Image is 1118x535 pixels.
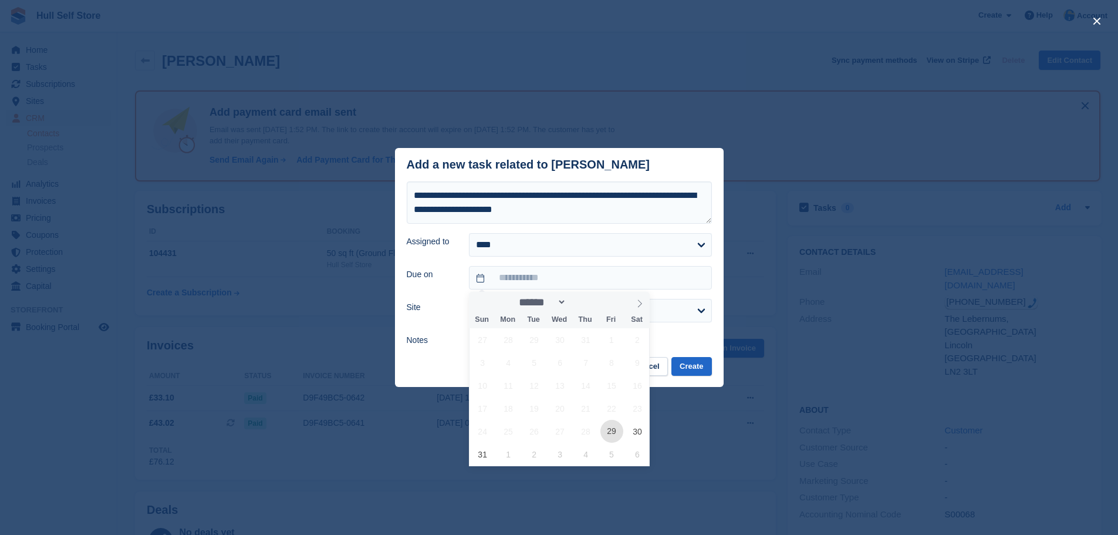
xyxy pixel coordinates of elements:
[471,397,494,420] span: August 17, 2025
[495,316,521,324] span: Mon
[407,235,455,248] label: Assigned to
[407,301,455,314] label: Site
[523,351,546,374] span: August 5, 2025
[549,443,572,466] span: September 3, 2025
[626,443,648,466] span: September 6, 2025
[600,397,623,420] span: August 22, 2025
[549,420,572,443] span: August 27, 2025
[497,374,520,397] span: August 11, 2025
[471,328,494,351] span: July 27, 2025
[521,316,546,324] span: Tue
[497,328,520,351] span: July 28, 2025
[575,351,597,374] span: August 7, 2025
[523,374,546,397] span: August 12, 2025
[523,443,546,466] span: September 2, 2025
[549,374,572,397] span: August 13, 2025
[600,351,623,374] span: August 8, 2025
[626,420,648,443] span: August 30, 2025
[546,316,572,324] span: Wed
[471,420,494,443] span: August 24, 2025
[515,296,567,308] select: Month
[497,397,520,420] span: August 18, 2025
[469,316,495,324] span: Sun
[600,420,623,443] span: August 29, 2025
[626,397,648,420] span: August 23, 2025
[549,328,572,351] span: July 30, 2025
[598,316,624,324] span: Fri
[572,316,598,324] span: Thu
[407,268,455,281] label: Due on
[471,351,494,374] span: August 3, 2025
[497,420,520,443] span: August 25, 2025
[600,443,623,466] span: September 5, 2025
[575,443,597,466] span: September 4, 2025
[407,334,455,346] label: Notes
[407,158,650,171] div: Add a new task related to [PERSON_NAME]
[549,351,572,374] span: August 6, 2025
[575,420,597,443] span: August 28, 2025
[626,328,648,351] span: August 2, 2025
[523,397,546,420] span: August 19, 2025
[600,328,623,351] span: August 1, 2025
[624,316,650,324] span: Sat
[1087,12,1106,31] button: close
[497,351,520,374] span: August 4, 2025
[575,397,597,420] span: August 21, 2025
[523,328,546,351] span: July 29, 2025
[471,443,494,466] span: August 31, 2025
[549,397,572,420] span: August 20, 2025
[575,374,597,397] span: August 14, 2025
[626,351,648,374] span: August 9, 2025
[566,296,603,308] input: Year
[671,357,711,376] button: Create
[575,328,597,351] span: July 31, 2025
[600,374,623,397] span: August 15, 2025
[626,374,648,397] span: August 16, 2025
[523,420,546,443] span: August 26, 2025
[471,374,494,397] span: August 10, 2025
[497,443,520,466] span: September 1, 2025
